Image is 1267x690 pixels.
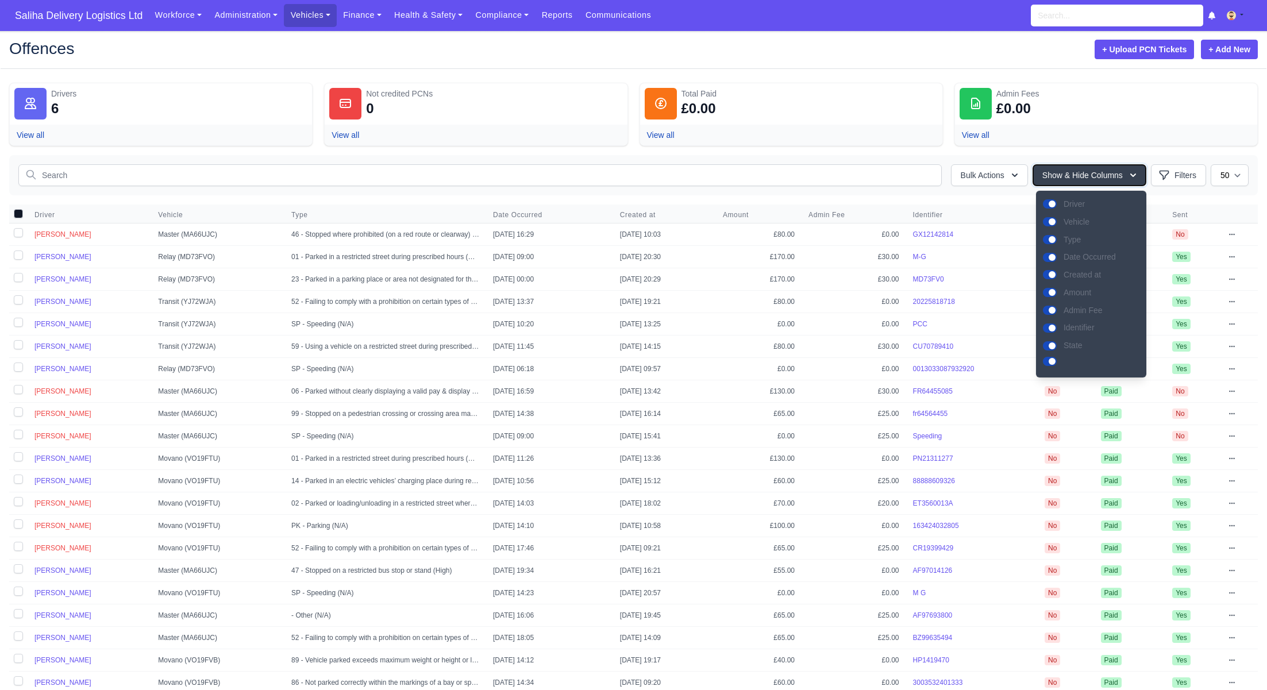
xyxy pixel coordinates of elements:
span: [PERSON_NAME] [34,432,91,440]
td: SP - Speeding (N/A) [284,313,486,336]
span: Created at [1064,270,1101,279]
button: + Upload PCN Tickets [1095,40,1194,59]
td: 02 - Parked or loading/unloading in a restricted street where waiting and loading/unloading restr... [284,492,486,515]
td: [DATE] 14:38 [486,403,613,425]
td: Master (MA66UJC) [151,627,284,649]
td: [DATE] 10:20 [486,313,613,336]
td: [DATE] 00:00 [486,268,613,291]
span: No [1045,633,1060,643]
span: No [1045,677,1060,688]
span: Yes [1172,252,1191,262]
a: View all [962,130,989,140]
td: Relay (MD73FVO) [151,268,284,291]
span: Yes [1172,364,1191,374]
span: No [1045,498,1060,508]
a: M-G [913,253,926,261]
span: Yes [1172,274,1191,284]
span: No [1172,408,1188,419]
a: 88888609326 [913,477,955,485]
td: SP - Speeding (N/A) [284,358,486,380]
div: £0.00 [681,99,716,118]
td: [DATE] 20:29 [613,268,716,291]
a: [PERSON_NAME] [34,477,91,485]
span: Yes [1172,677,1191,688]
td: [DATE] 14:23 [486,582,613,604]
a: CR19399429 [913,544,954,552]
span: [PERSON_NAME] [34,320,91,328]
td: £0.00 [802,649,906,672]
span: Driver [34,210,55,219]
a: Communications [579,4,658,26]
td: £20.00 [802,492,906,515]
td: Movano (VO19FTU) [151,448,284,470]
span: Vehicle [158,210,278,219]
a: Health & Safety [388,4,469,26]
a: Saliha Delivery Logistics Ltd [9,5,148,27]
a: [PERSON_NAME] [34,387,91,395]
td: £30.00 [802,336,906,358]
span: Paid [1101,677,1122,688]
span: Yes [1172,610,1191,620]
span: [PERSON_NAME] [34,589,91,597]
span: [PERSON_NAME] [34,342,91,350]
a: BZ99635494 [913,634,953,642]
td: Transit (YJ72WJA) [151,336,284,358]
td: [DATE] 15:12 [613,470,716,492]
td: £0.00 [802,582,906,604]
span: [PERSON_NAME] [34,365,91,373]
button: Created at [620,210,665,219]
span: [PERSON_NAME] [34,253,91,261]
a: [PERSON_NAME] [34,298,91,306]
td: PK - Parking (N/A) [284,515,486,537]
a: [PERSON_NAME] [34,499,91,507]
td: Movano (VO19FTU) [151,515,284,537]
td: [DATE] 16:14 [613,403,716,425]
span: Paid [1101,408,1122,419]
a: View all [647,130,675,140]
span: State [1064,341,1083,350]
a: Workforce [148,4,208,26]
a: View all [17,130,44,140]
td: £0.00 [802,515,906,537]
td: £30.00 [802,246,906,268]
span: Paid [1101,588,1122,598]
td: 89 - Vehicle parked exceeds maximum weight or height or length permitted (High) [284,649,486,672]
td: £65.00 [716,627,802,649]
span: [PERSON_NAME] [34,656,91,664]
a: Compliance [469,4,535,26]
td: [DATE] 14:12 [486,649,613,672]
span: Yes [1172,498,1191,508]
span: No [1045,431,1060,441]
td: £25.00 [802,403,906,425]
a: Speeding [913,432,942,440]
td: Master (MA66UJC) [151,380,284,403]
span: Admin Fee [808,210,845,219]
a: PCC [913,320,927,328]
td: £65.00 [716,604,802,627]
span: No [1045,565,1060,576]
span: No [1045,543,1060,553]
span: No [1045,408,1060,419]
span: Yes [1172,521,1191,531]
span: Paid [1101,453,1122,464]
a: [PERSON_NAME] [34,634,91,642]
td: £0.00 [716,582,802,604]
div: £0.00 [996,99,1031,118]
td: 47 - Stopped on a restricted bus stop or stand (High) [284,560,486,582]
div: Admin Fees [996,88,1253,99]
a: 3003532401333 [913,679,963,687]
span: No [1045,476,1060,486]
td: £100.00 [716,515,802,537]
td: £80.00 [716,336,802,358]
span: [PERSON_NAME] [34,454,91,462]
td: 23 - Parked in a parking place or area not designated for that class of vehicle (High) [284,268,486,291]
td: 01 - Parked in a restricted street during prescribed hours (High) [284,246,486,268]
td: 59 - Using a vehicle on a restricted street during prescribed hours in breach of permit condition... [284,336,486,358]
span: Paid [1101,521,1122,531]
button: Admin Fee [808,210,854,219]
td: £65.00 [716,403,802,425]
td: £40.00 [716,649,802,672]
